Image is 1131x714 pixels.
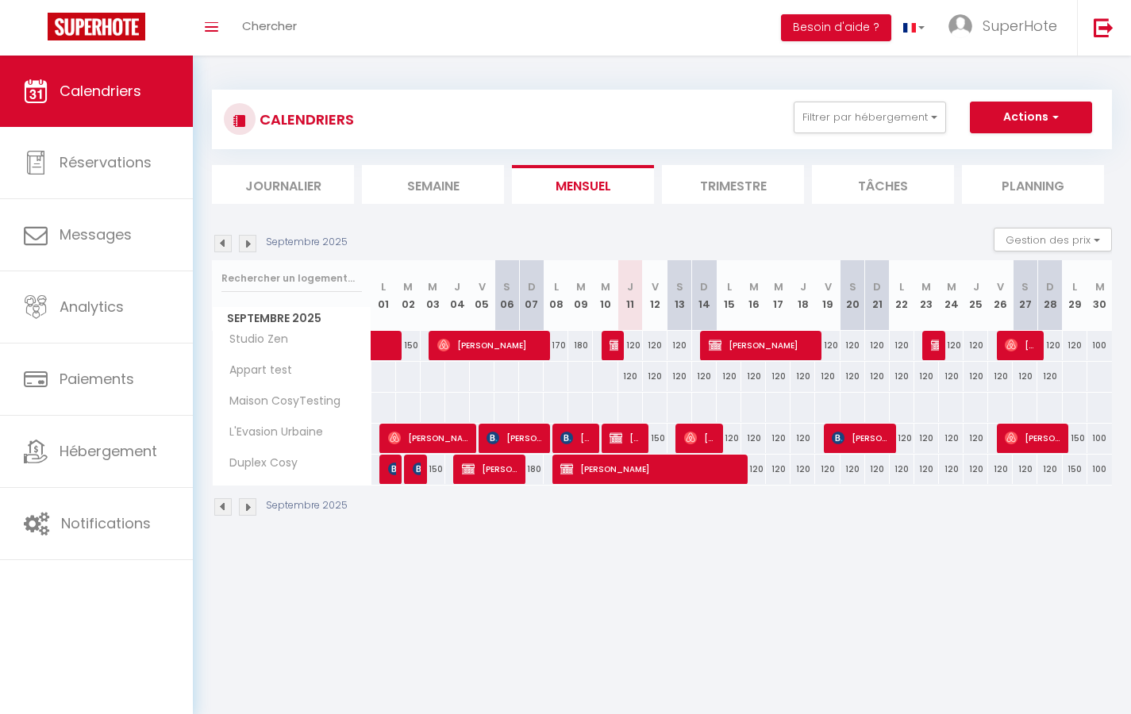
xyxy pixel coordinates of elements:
div: 120 [914,362,939,391]
th: 12 [643,260,667,331]
span: [PERSON_NAME] [437,330,544,360]
div: 120 [1013,362,1037,391]
p: Septembre 2025 [266,235,348,250]
div: 120 [939,331,964,360]
input: Rechercher un logement... [221,264,362,293]
th: 09 [568,260,593,331]
div: 120 [939,362,964,391]
th: 03 [421,260,445,331]
span: Patureau Léa [388,454,396,484]
span: Réservations [60,152,152,172]
li: Trimestre [662,165,804,204]
abbr: M [947,279,956,294]
span: Duplex Cosy [215,455,302,472]
div: 120 [741,362,766,391]
abbr: D [528,279,536,294]
abbr: M [921,279,931,294]
span: Messages [60,225,132,244]
span: [PERSON_NAME] [462,454,519,484]
div: 120 [1037,362,1062,391]
span: Chercher [242,17,297,34]
div: 120 [643,331,667,360]
th: 04 [445,260,470,331]
div: 120 [988,455,1013,484]
li: Journalier [212,165,354,204]
th: 18 [791,260,815,331]
button: Besoin d'aide ? [781,14,891,41]
span: [PERSON_NAME] [610,330,617,360]
div: 120 [1063,331,1087,360]
th: 16 [741,260,766,331]
th: 02 [396,260,421,331]
span: Calendriers [60,81,141,101]
abbr: M [403,279,413,294]
th: 30 [1087,260,1112,331]
th: 19 [815,260,840,331]
div: 120 [791,455,815,484]
div: 120 [766,424,791,453]
div: 120 [964,362,988,391]
div: 120 [766,362,791,391]
span: Notifications [61,513,151,533]
div: 120 [939,424,964,453]
span: Paiements [60,369,134,389]
span: SuperHote [983,16,1057,36]
th: 13 [667,260,692,331]
div: 120 [741,424,766,453]
div: 120 [964,455,988,484]
span: [PERSON_NAME] [PERSON_NAME] [931,330,939,360]
th: 06 [494,260,519,331]
abbr: V [997,279,1004,294]
abbr: L [899,279,904,294]
span: [PERSON_NAME] [560,423,593,453]
img: logout [1094,17,1114,37]
div: 120 [815,331,840,360]
p: Septembre 2025 [266,498,348,513]
abbr: S [1021,279,1029,294]
th: 22 [890,260,914,331]
div: 120 [1037,331,1062,360]
li: Tâches [812,165,954,204]
div: 150 [1063,424,1087,453]
abbr: L [381,279,386,294]
th: 24 [939,260,964,331]
div: 150 [421,455,445,484]
button: Gestion des prix [994,228,1112,251]
div: 120 [815,455,840,484]
div: 120 [1037,455,1062,484]
div: 120 [618,362,643,391]
abbr: V [479,279,486,294]
th: 08 [544,260,568,331]
span: [PERSON_NAME] [413,454,421,484]
span: Hébergement [60,441,157,461]
abbr: D [873,279,881,294]
div: 120 [1013,455,1037,484]
div: 120 [841,362,865,391]
abbr: S [676,279,683,294]
th: 05 [470,260,494,331]
div: 100 [1087,331,1112,360]
span: Analytics [60,297,124,317]
span: [PERSON_NAME] [610,423,642,453]
div: 120 [964,331,988,360]
li: Planning [962,165,1104,204]
abbr: M [428,279,437,294]
div: 120 [717,424,741,453]
div: 120 [815,362,840,391]
th: 20 [841,260,865,331]
div: 120 [791,424,815,453]
div: 120 [939,455,964,484]
img: ... [948,14,972,38]
abbr: M [601,279,610,294]
th: 11 [618,260,643,331]
th: 27 [1013,260,1037,331]
abbr: V [825,279,832,294]
div: 120 [841,331,865,360]
div: 120 [717,362,741,391]
span: Studio Zen [215,331,292,348]
span: Appart test [215,362,296,379]
abbr: L [554,279,559,294]
abbr: M [774,279,783,294]
div: 120 [914,455,939,484]
span: Septembre 2025 [213,307,371,330]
